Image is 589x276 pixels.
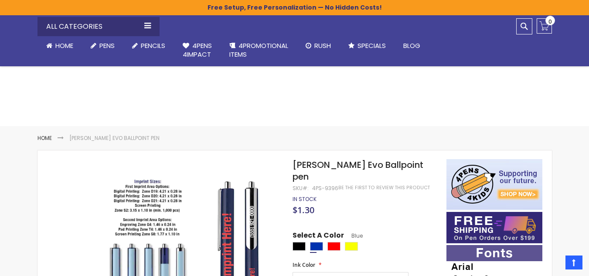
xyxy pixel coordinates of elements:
a: Home [37,36,82,55]
a: 4Pens4impact [174,36,221,65]
span: [PERSON_NAME] Evo Ballpoint pen [293,159,423,183]
span: Blog [403,41,420,50]
div: Yellow [345,242,358,251]
div: All Categories [37,17,160,36]
a: Home [37,134,52,142]
span: 4Pens 4impact [183,41,212,59]
span: Blue [344,232,363,239]
span: Rush [314,41,331,50]
span: Ink Color [293,261,315,269]
div: Red [327,242,340,251]
a: 0 [537,18,552,34]
span: Home [55,41,73,50]
li: [PERSON_NAME] Evo Ballpoint pen [69,135,160,142]
a: Blog [395,36,429,55]
strong: SKU [293,184,309,192]
span: Specials [357,41,386,50]
a: Be the first to review this product [338,184,430,191]
span: 4PROMOTIONAL ITEMS [229,41,288,59]
a: Specials [340,36,395,55]
div: Black [293,242,306,251]
img: Free shipping on orders over $199 [446,212,542,243]
a: Rush [297,36,340,55]
img: 4pens 4 kids [446,159,542,210]
div: Blue [310,242,323,251]
a: 4PROMOTIONALITEMS [221,36,297,65]
div: Availability [293,196,317,203]
span: $1.30 [293,204,314,216]
span: Select A Color [293,231,344,242]
a: Pencils [123,36,174,55]
span: 0 [548,17,552,26]
iframe: Google Customer Reviews [517,252,589,276]
div: 4PS-9396 [312,185,338,192]
span: Pencils [141,41,165,50]
span: In stock [293,195,317,203]
span: Pens [99,41,115,50]
a: Pens [82,36,123,55]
